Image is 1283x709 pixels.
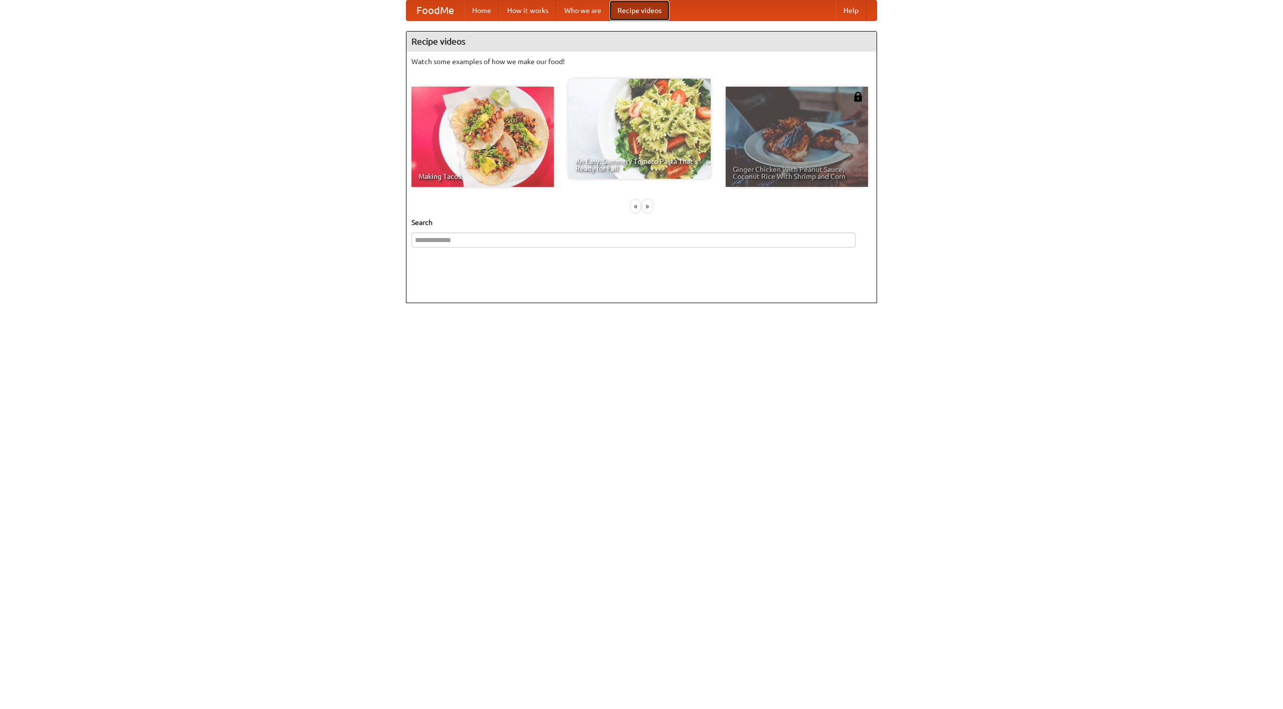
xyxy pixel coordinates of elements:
a: FoodMe [406,1,464,21]
span: An Easy, Summery Tomato Pasta That's Ready for Fall [575,158,704,172]
h5: Search [411,217,872,227]
a: How it works [499,1,556,21]
a: Help [835,1,867,21]
div: « [631,200,640,212]
a: Recipe videos [609,1,670,21]
a: Making Tacos [411,87,554,187]
h4: Recipe videos [406,32,877,52]
div: » [643,200,652,212]
a: Who we are [556,1,609,21]
a: Home [464,1,499,21]
span: Making Tacos [418,173,547,180]
p: Watch some examples of how we make our food! [411,57,872,67]
a: An Easy, Summery Tomato Pasta That's Ready for Fall [568,79,711,179]
img: 483408.png [853,92,863,102]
